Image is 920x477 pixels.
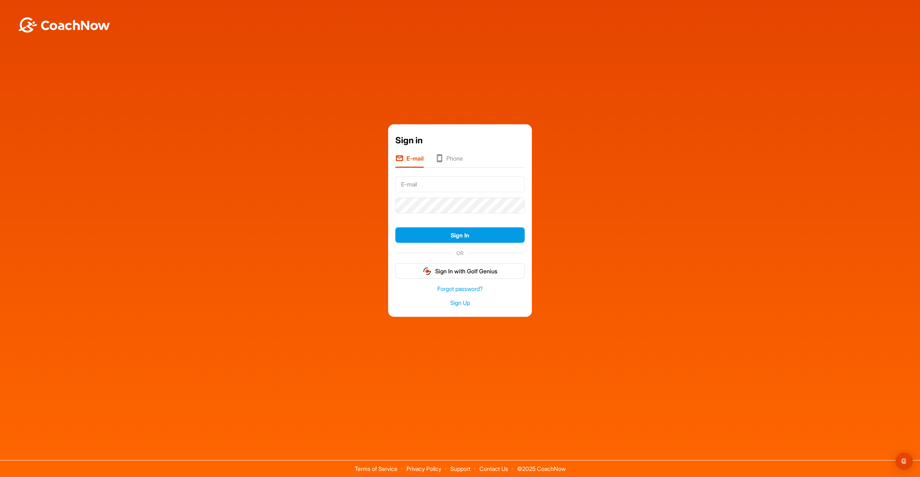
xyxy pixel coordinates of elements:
a: Privacy Policy [406,465,441,472]
div: Open Intercom Messenger [896,453,913,470]
input: E-mail [395,176,525,192]
a: Support [450,465,470,472]
div: Sign in [395,134,525,147]
li: Phone [435,154,463,168]
li: E-mail [395,154,424,168]
button: Sign In [395,227,525,243]
span: OR [453,249,467,257]
a: Forgot password? [395,285,525,293]
img: gg_logo [423,267,432,275]
a: Sign Up [395,299,525,307]
span: © 2025 CoachNow [514,460,569,472]
img: BwLJSsUCoWCh5upNqxVrqldRgqLPVwmV24tXu5FoVAoFEpwwqQ3VIfuoInZCoVCoTD4vwADAC3ZFMkVEQFDAAAAAElFTkSuQmCC [17,17,111,33]
button: Sign In with Golf Genius [395,263,525,279]
a: Contact Us [479,465,508,472]
a: Terms of Service [355,465,397,472]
